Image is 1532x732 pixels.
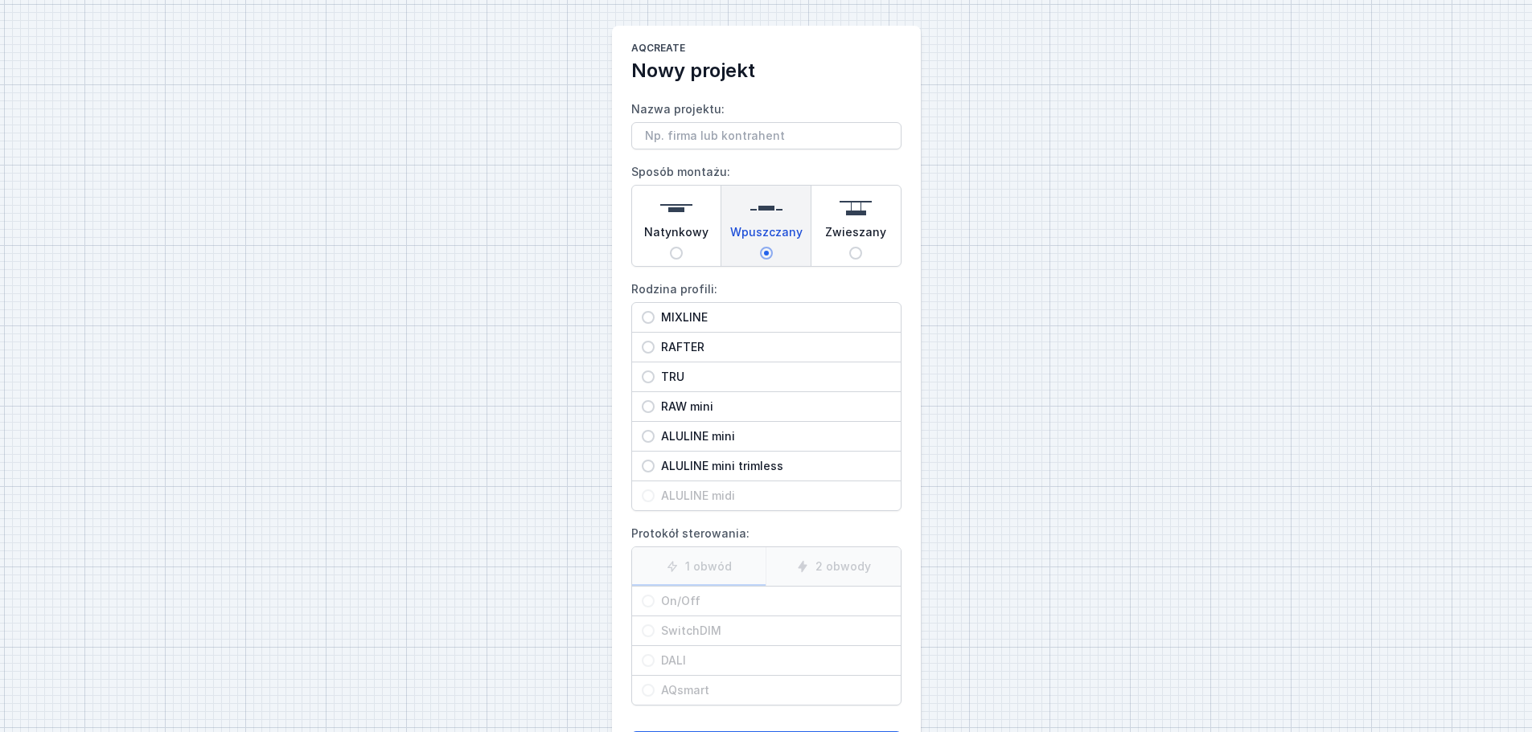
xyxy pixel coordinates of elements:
[655,339,891,355] span: RAFTER
[642,460,655,472] input: ALULINE mini trimless
[655,428,891,444] span: ALULINE mini
[631,122,902,149] input: Nazwa projektu:
[825,224,886,247] span: Zwieszany
[849,247,862,260] input: Zwieszany
[840,192,872,224] img: suspended.svg
[642,400,655,413] input: RAW mini
[660,192,692,224] img: surface.svg
[760,247,773,260] input: Wpuszczany
[655,369,891,385] span: TRU
[642,311,655,324] input: MIXLINE
[644,224,708,247] span: Natynkowy
[631,159,902,267] label: Sposób montażu:
[631,521,902,705] label: Protokół sterowania:
[655,458,891,474] span: ALULINE mini trimless
[631,96,902,149] label: Nazwa projektu:
[670,247,683,260] input: Natynkowy
[631,42,902,58] h1: AQcreate
[642,430,655,443] input: ALULINE mini
[642,341,655,354] input: RAFTER
[631,58,902,84] h2: Nowy projekt
[655,399,891,415] span: RAW mini
[642,370,655,383] input: TRU
[631,276,902,511] label: Rodzina profili:
[730,224,803,247] span: Wpuszczany
[655,309,891,325] span: MIXLINE
[750,192,782,224] img: recessed.svg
